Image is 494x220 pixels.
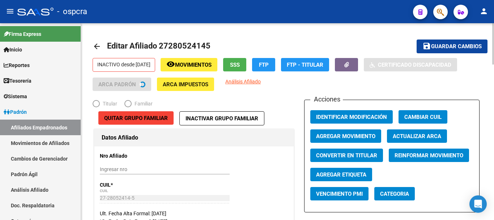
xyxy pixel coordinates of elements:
[417,40,487,53] button: Guardar cambios
[223,58,246,71] button: SSS
[404,114,442,120] span: Cambiar CUIL
[104,115,168,121] span: Quitar Grupo Familiar
[389,149,469,162] button: Reinformar Movimiento
[480,7,488,16] mat-icon: person
[166,60,175,69] mat-icon: remove_red_eye
[6,7,14,16] mat-icon: menu
[100,100,117,108] span: Titular
[393,133,441,140] span: Actualizar ARCA
[364,58,457,71] button: Certificado Discapacidad
[395,152,463,159] span: Reinformar Movimiento
[399,110,447,124] button: Cambiar CUIL
[431,43,482,50] span: Guardar cambios
[4,92,27,100] span: Sistema
[57,4,87,20] span: - ospcra
[132,100,153,108] span: Familiar
[179,111,264,125] button: Inactivar Grupo Familiar
[316,191,363,197] span: Vencimiento PMI
[93,42,101,51] mat-icon: arrow_back
[4,77,31,85] span: Tesorería
[316,133,375,140] span: Agregar Movimiento
[163,81,208,88] span: ARCA Impuestos
[469,195,487,213] div: Open Intercom Messenger
[100,181,156,189] p: CUIL
[93,102,160,108] mat-radio-group: Elija una opción
[225,79,261,84] span: Análisis Afiliado
[93,78,151,91] button: ARCA Padrón
[98,81,136,88] span: ARCA Padrón
[4,108,27,116] span: Padrón
[310,94,343,104] h3: Acciones
[387,129,447,143] button: Actualizar ARCA
[4,61,30,69] span: Reportes
[422,42,431,50] mat-icon: save
[161,58,217,71] button: Movimientos
[157,78,214,91] button: ARCA Impuestos
[310,187,369,200] button: Vencimiento PMI
[281,58,329,71] button: FTP - Titular
[186,115,258,122] span: Inactivar Grupo Familiar
[374,187,415,200] button: Categoria
[98,111,174,125] button: Quitar Grupo Familiar
[310,168,372,181] button: Agregar Etiqueta
[107,41,210,50] span: Editar Afiliado 27280524145
[252,58,275,71] button: FTP
[102,132,286,144] h1: Datos Afiliado
[287,62,323,68] span: FTP - Titular
[175,62,212,68] span: Movimientos
[310,110,393,124] button: Identificar Modificación
[100,209,288,217] div: Ult. Fecha Alta Formal: [DATE]
[259,62,269,68] span: FTP
[380,191,409,197] span: Categoria
[316,114,387,120] span: Identificar Modificación
[230,62,240,68] span: SSS
[378,62,451,68] span: Certificado Discapacidad
[4,46,22,54] span: Inicio
[100,152,156,160] p: Nro Afiliado
[316,171,366,178] span: Agregar Etiqueta
[93,58,155,72] p: INACTIVO desde [DATE]
[316,152,377,159] span: Convertir en Titular
[310,129,381,143] button: Agregar Movimiento
[4,30,41,38] span: Firma Express
[310,149,383,162] button: Convertir en Titular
